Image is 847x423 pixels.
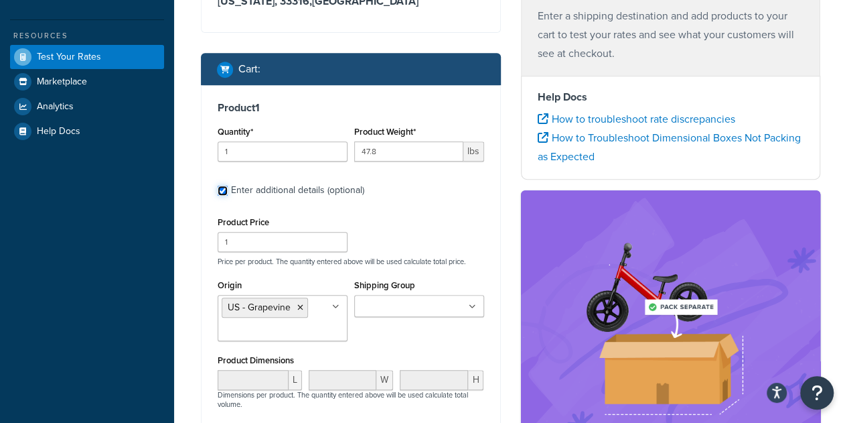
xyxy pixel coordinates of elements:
label: Product Dimensions [218,355,294,365]
a: Test Your Rates [10,45,164,69]
span: H [468,370,483,390]
div: Enter additional details (optional) [231,181,364,200]
span: W [376,370,393,390]
h2: Cart : [238,63,260,75]
span: L [289,370,302,390]
button: Open Resource Center [800,376,834,410]
span: Help Docs [37,126,80,137]
a: How to Troubleshoot Dimensional Boxes Not Packing as Expected [538,130,801,164]
label: Product Price [218,217,269,227]
h3: Product 1 [218,101,484,115]
a: Help Docs [10,119,164,143]
label: Quantity* [218,127,253,137]
span: lbs [463,141,484,162]
p: Price per product. The quantity entered above will be used calculate total price. [214,257,487,266]
a: How to troubleshoot rate discrepancies [538,111,735,127]
label: Origin [218,280,242,290]
span: Test Your Rates [37,52,101,63]
label: Product Weight* [354,127,416,137]
label: Shipping Group [354,280,415,290]
p: Enter a shipping destination and add products to your cart to test your rates and see what your c... [538,7,804,63]
a: Marketplace [10,70,164,94]
span: Analytics [37,101,74,113]
input: Enter additional details (optional) [218,186,228,196]
a: Analytics [10,95,164,119]
h4: Help Docs [538,89,804,105]
input: 0.00 [354,141,463,162]
span: US - Grapevine [228,300,291,314]
span: Marketplace [37,76,87,88]
input: 0.0 [218,141,348,162]
div: Resources [10,30,164,42]
p: Dimensions per product. The quantity entered above will be used calculate total volume. [214,390,487,409]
